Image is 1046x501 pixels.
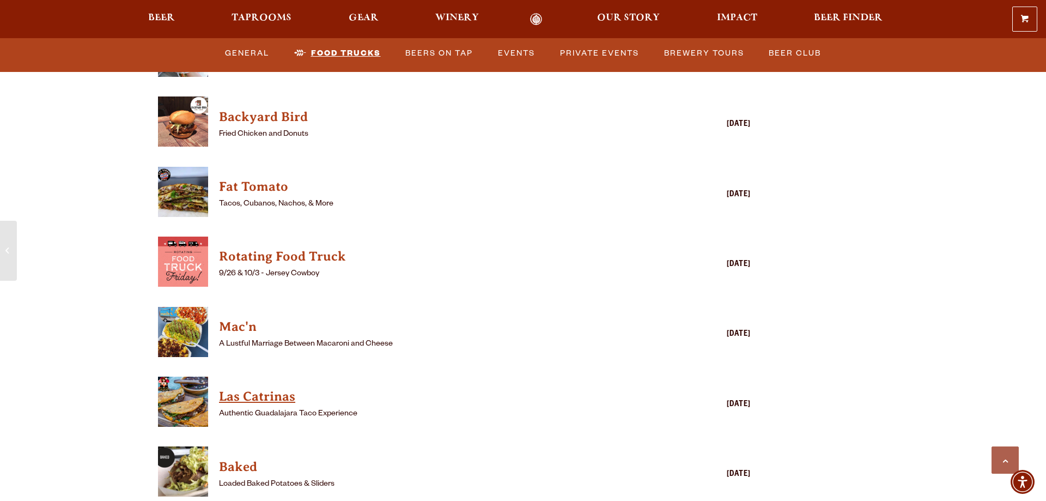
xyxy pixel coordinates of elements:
div: [DATE] [664,189,751,202]
a: Food Trucks [290,41,385,66]
div: [DATE] [664,468,751,481]
a: Gear [342,13,386,26]
a: Odell Home [515,13,556,26]
img: thumbnail food truck [158,377,208,427]
a: View Backyard Bird details (opens in a new window) [158,96,208,153]
div: [DATE] [664,328,751,341]
a: View Mac'n details (opens in a new window) [158,307,208,363]
a: Events [494,41,539,66]
p: Loaded Baked Potatoes & Sliders [219,478,658,491]
div: Accessibility Menu [1011,470,1035,494]
div: [DATE] [664,399,751,412]
span: Our Story [597,14,660,22]
p: Tacos, Cubanos, Nachos, & More [219,198,658,211]
a: View Las Catrinas details (opens in a new window) [158,377,208,433]
h4: Las Catrinas [219,388,658,406]
a: Brewery Tours [660,41,749,66]
div: [DATE] [664,258,751,271]
img: thumbnail food truck [158,446,208,497]
a: Impact [710,13,764,26]
a: Private Events [556,41,643,66]
a: Beer Club [764,41,825,66]
span: Winery [435,14,479,22]
a: Beer [141,13,182,26]
a: View Rotating Food Truck details (opens in a new window) [219,246,658,268]
span: Taprooms [232,14,291,22]
a: Taprooms [224,13,299,26]
h4: Baked [219,458,658,476]
img: thumbnail food truck [158,307,208,357]
img: thumbnail food truck [158,167,208,217]
a: General [221,41,273,66]
a: Beers on Tap [401,41,477,66]
span: Impact [717,14,757,22]
div: [DATE] [664,118,751,131]
h4: Fat Tomato [219,178,658,196]
span: Beer Finder [814,14,883,22]
p: 9/26 & 10/3 - Jersey Cowboy [219,268,658,281]
a: View Las Catrinas details (opens in a new window) [219,386,658,408]
a: View Fat Tomato details (opens in a new window) [219,176,658,198]
p: Authentic Guadalajara Taco Experience [219,408,658,421]
h4: Mac'n [219,318,658,336]
p: A Lustful Marriage Between Macaroni and Cheese [219,338,658,351]
a: Scroll to top [992,446,1019,474]
p: Fried Chicken and Donuts [219,128,658,141]
img: thumbnail food truck [158,96,208,147]
a: View Backyard Bird details (opens in a new window) [219,106,658,128]
h4: Backyard Bird [219,108,658,126]
a: Winery [428,13,486,26]
span: Gear [349,14,379,22]
a: View Fat Tomato details (opens in a new window) [158,167,208,223]
span: Beer [148,14,175,22]
h4: Rotating Food Truck [219,248,658,265]
img: thumbnail food truck [158,237,208,287]
a: View Baked details (opens in a new window) [219,456,658,478]
a: View Rotating Food Truck details (opens in a new window) [158,237,208,293]
a: Beer Finder [807,13,890,26]
a: View Mac'n details (opens in a new window) [219,316,658,338]
a: Our Story [590,13,667,26]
